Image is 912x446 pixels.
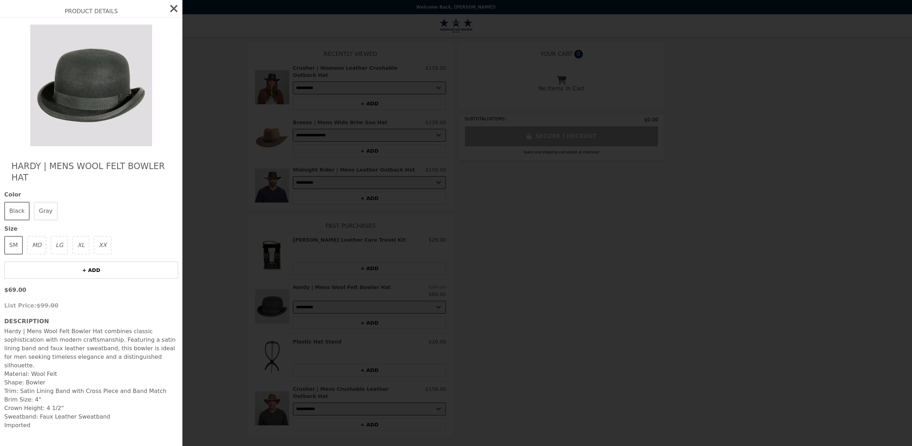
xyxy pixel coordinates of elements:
[11,161,171,183] h2: Hardy | Mens Wool Felt Bowler Hat
[34,202,57,220] button: Gray
[4,378,178,387] li: Shape: Bowler
[94,236,112,255] button: XX
[4,413,178,421] li: Sweatband: Faux Leather Sweatband
[27,236,46,255] button: MD
[4,286,178,294] p: $69.00
[4,395,178,404] li: Brim Size: 4"
[4,225,178,233] span: Size
[26,25,156,146] img: Black / SM
[4,301,178,310] p: List Price:
[4,236,23,255] button: SM
[4,370,178,378] li: Material: Wool Felt
[51,236,68,255] button: LG
[4,421,178,430] li: Imported
[4,262,178,279] button: + ADD
[4,327,178,370] p: Hardy | Mens Wool Felt Bowler Hat combines classic sophistication with modern craftsmanship. Feat...
[36,302,58,309] span: $99.00
[4,404,178,413] li: Crown Height: 4 1/2"
[4,202,30,220] button: Black
[72,236,89,255] button: XL
[4,190,178,199] span: Color
[4,387,178,395] li: Trim: Satin Lining Band with Cross Piece and Band Match
[4,317,178,326] h3: Description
